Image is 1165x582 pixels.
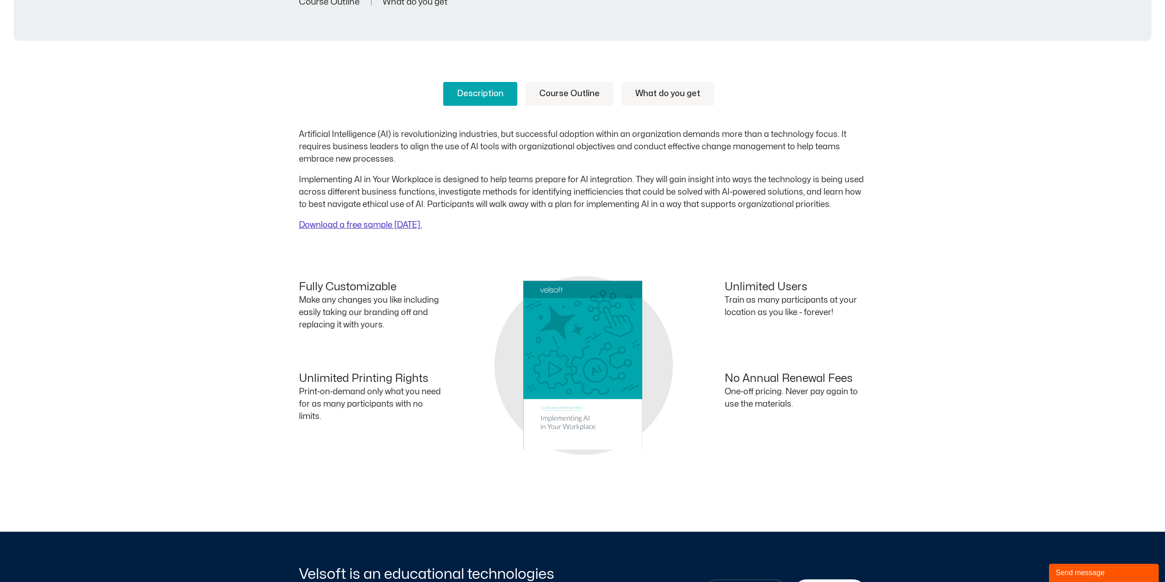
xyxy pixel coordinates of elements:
a: Download a free sample [DATE]. [299,221,422,229]
p: One-off pricing. Never pay again to use the materials. [725,386,867,410]
p: Make any changes you like including easily taking our branding off and replacing it with yours. [299,294,441,331]
iframe: chat widget [1049,562,1160,582]
h4: No Annual Renewal Fees [725,372,867,386]
h4: Unlimited Users [725,281,867,294]
p: Print-on-demand only what you need for as many participants with no limits. [299,386,441,423]
a: Course Outline [526,82,613,106]
h4: Unlimited Printing Rights [299,372,441,386]
a: What do you get [622,82,714,106]
p: Train as many participants at your location as you like - forever! [725,294,867,319]
p: Implementing AI in Your Workplace is designed to help teams prepare for AI integration. They will... [299,174,867,211]
h4: Fully Customizable [299,281,441,294]
a: Description [443,82,517,106]
p: Artificial Intelligence (AI) is revolutionizing industries, but successful adoption within an org... [299,128,867,165]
